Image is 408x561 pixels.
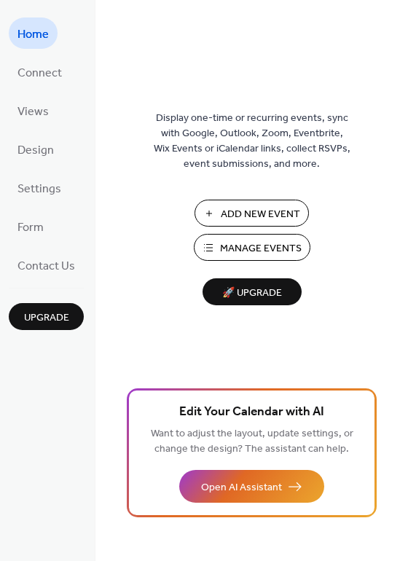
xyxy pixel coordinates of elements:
[220,241,302,256] span: Manage Events
[24,310,69,326] span: Upgrade
[17,62,62,85] span: Connect
[9,249,84,280] a: Contact Us
[203,278,302,305] button: 🚀 Upgrade
[9,172,70,203] a: Settings
[151,424,353,459] span: Want to adjust the layout, update settings, or change the design? The assistant can help.
[194,234,310,261] button: Manage Events
[17,101,49,123] span: Views
[9,133,63,165] a: Design
[154,111,350,172] span: Display one-time or recurring events, sync with Google, Outlook, Zoom, Eventbrite, Wix Events or ...
[17,216,44,239] span: Form
[9,56,71,87] a: Connect
[195,200,309,227] button: Add New Event
[17,178,61,200] span: Settings
[17,23,49,46] span: Home
[201,480,282,495] span: Open AI Assistant
[211,283,293,303] span: 🚀 Upgrade
[179,470,324,503] button: Open AI Assistant
[221,207,300,222] span: Add New Event
[17,139,54,162] span: Design
[17,255,75,278] span: Contact Us
[9,17,58,49] a: Home
[179,402,324,423] span: Edit Your Calendar with AI
[9,95,58,126] a: Views
[9,211,52,242] a: Form
[9,303,84,330] button: Upgrade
